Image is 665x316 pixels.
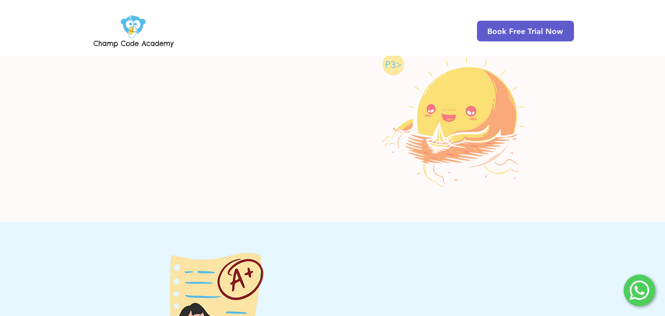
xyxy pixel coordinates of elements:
[382,54,404,75] svg: Online Coding Class for Primary 3 and Above
[487,27,563,36] span: Book Free Trial Now
[382,57,525,187] img: Online Coding Class for Primary 3 and Above
[477,21,574,41] a: Book Free Trial Now
[385,59,402,70] span: P3>
[92,12,176,50] img: Champ Code Academy Logo PNG.png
